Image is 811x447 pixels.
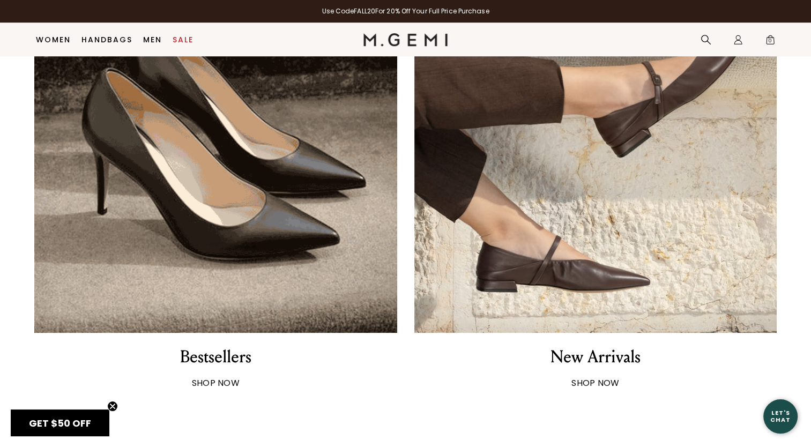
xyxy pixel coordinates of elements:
strong: SHOP NOW [571,377,619,389]
div: Let's Chat [763,409,798,423]
strong: FALL20 [354,6,375,16]
span: GET $50 OFF [29,416,91,430]
div: New Arrivals [550,346,641,368]
strong: SHOP NOW [192,377,240,389]
img: M.Gemi [363,33,448,46]
div: Bestsellers [180,346,251,368]
a: Sale [173,35,194,44]
button: Close teaser [107,401,118,412]
a: Women [36,35,71,44]
div: GET $50 OFFClose teaser [11,409,109,436]
a: Men [143,35,162,44]
span: 0 [765,36,776,47]
a: Handbags [81,35,132,44]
